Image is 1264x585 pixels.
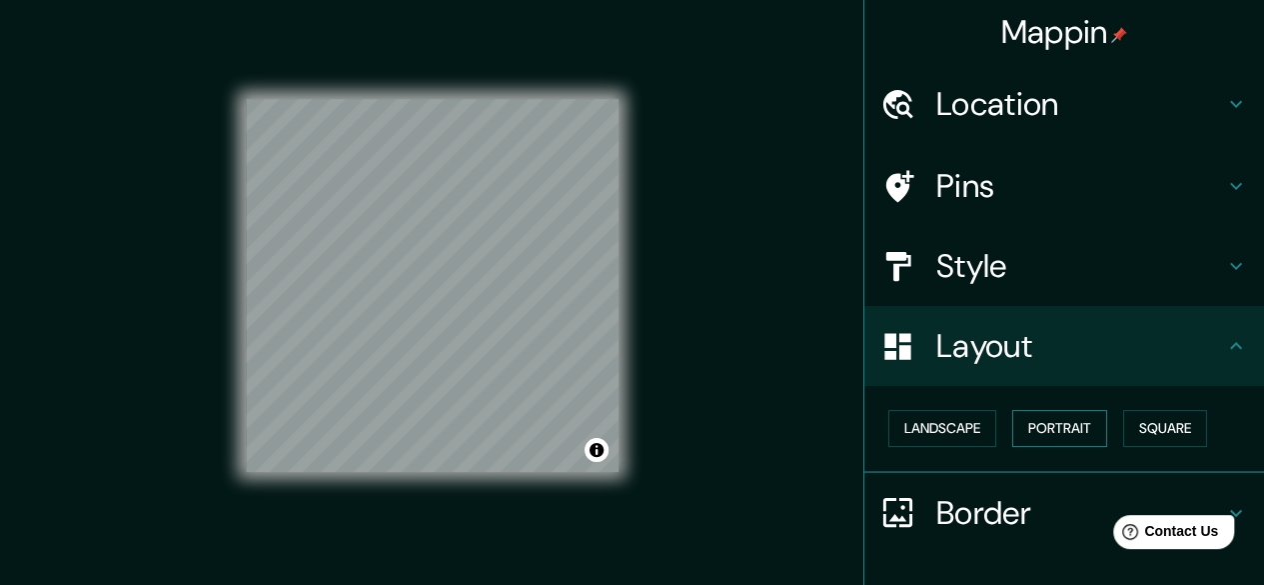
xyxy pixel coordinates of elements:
[1001,12,1128,52] h4: Mappin
[864,473,1264,553] div: Border
[1012,410,1107,447] button: Portrait
[936,166,1224,206] h4: Pins
[585,438,609,462] button: Toggle attribution
[246,99,619,472] canvas: Map
[888,410,996,447] button: Landscape
[936,493,1224,533] h4: Border
[1086,507,1242,563] iframe: Help widget launcher
[1111,27,1127,43] img: pin-icon.png
[936,246,1224,286] h4: Style
[864,226,1264,306] div: Style
[1123,410,1207,447] button: Square
[864,146,1264,226] div: Pins
[936,326,1224,366] h4: Layout
[936,84,1224,124] h4: Location
[864,64,1264,144] div: Location
[864,306,1264,386] div: Layout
